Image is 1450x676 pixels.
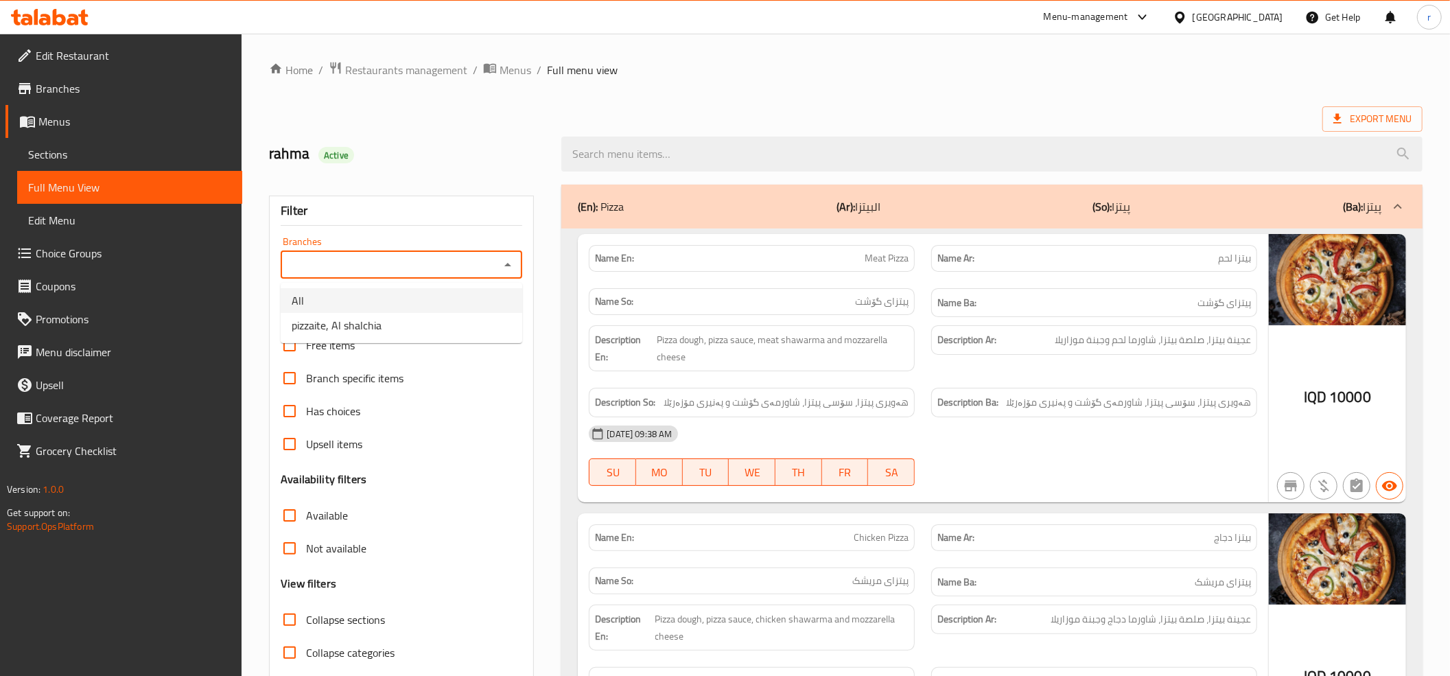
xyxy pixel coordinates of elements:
[1193,10,1283,25] div: [GEOGRAPHIC_DATA]
[683,458,729,486] button: TU
[1343,472,1370,500] button: Not has choices
[865,251,909,266] span: Meat Pizza
[589,458,636,486] button: SU
[17,204,242,237] a: Edit Menu
[1197,294,1251,312] span: پیتزای گۆشت
[483,61,531,79] a: Menus
[868,458,915,486] button: SA
[1092,198,1130,215] p: پیتزا
[937,531,974,545] strong: Name Ar:
[595,394,655,411] strong: Description So:
[1322,106,1423,132] span: Export Menu
[318,147,354,163] div: Active
[7,480,40,498] span: Version:
[1006,394,1251,411] span: هەویری پیتزا، سۆسی پیتزا، شاورمەی گۆشت و پەنیری مۆزەرێلا
[36,443,231,459] span: Grocery Checklist
[937,574,977,591] strong: Name Ba:
[537,62,541,78] li: /
[547,62,618,78] span: Full menu view
[292,292,304,309] span: All
[1214,531,1251,545] span: بيتزا دجاج
[655,611,909,644] span: Pizza dough, pizza sauce, chicken shawarma and mozzarella cheese
[1051,611,1251,628] span: عجينة بيتزا، صلصة بيتزا، شاورما دجاج وجبنة موزاريلا
[269,143,545,164] h2: rahma
[1304,384,1326,410] span: IQD
[775,458,822,486] button: TH
[937,294,977,312] strong: Name Ba:
[36,377,231,393] span: Upsell
[5,237,242,270] a: Choice Groups
[595,611,652,644] strong: Description En:
[1269,234,1406,325] img: %D8%A8%D9%8A%D8%AA%D8%B2%D8%A7_%D9%84%D8%AD%D9%85638959451834839217.jpg
[269,61,1423,79] nav: breadcrumb
[595,294,633,309] strong: Name So:
[5,336,242,369] a: Menu disclaimer
[306,370,404,386] span: Branch specific items
[281,471,366,487] h3: Availability filters
[5,72,242,105] a: Branches
[734,463,770,482] span: WE
[36,278,231,294] span: Coupons
[7,517,94,535] a: Support.OpsPlatform
[688,463,724,482] span: TU
[7,504,70,522] span: Get support on:
[595,331,654,365] strong: Description En:
[664,394,909,411] span: هەویری پیتزا، سۆسی پیتزا، شاورمەی گۆشت و پەنیری مۆزەرێلا
[595,463,631,482] span: SU
[36,410,231,426] span: Coverage Report
[5,39,242,72] a: Edit Restaurant
[28,146,231,163] span: Sections
[657,331,909,365] span: Pizza dough, pizza sauce, meat shawarma and mozzarella cheese
[837,196,855,217] b: (Ar):
[1343,196,1363,217] b: (Ba):
[578,198,624,215] p: Pizza
[729,458,775,486] button: WE
[1329,384,1371,410] span: 10000
[498,255,517,275] button: Close
[1195,574,1251,591] span: پیتزای مریشک
[1269,513,1406,605] img: %D8%A8%D9%8A%D8%AA%D8%B2%D8%A7_%D8%AF%D8%AC%D8%A7%D8%AC638959452040391664.jpg
[28,179,231,196] span: Full Menu View
[36,344,231,360] span: Menu disclaimer
[1376,472,1403,500] button: Available
[937,611,996,628] strong: Description Ar:
[595,574,633,588] strong: Name So:
[329,61,467,79] a: Restaurants management
[561,185,1423,229] div: (En): Pizza(Ar):البيتزا(So):پیتزا(Ba):پیتزا
[1055,331,1251,349] span: عجينة بيتزا، صلصة بيتزا، شاورما لحم وجبنة موزاريلا
[306,507,348,524] span: Available
[5,369,242,401] a: Upsell
[1427,10,1431,25] span: r
[578,196,598,217] b: (En):
[306,611,385,628] span: Collapse sections
[36,245,231,261] span: Choice Groups
[874,463,909,482] span: SA
[937,251,974,266] strong: Name Ar:
[1333,110,1412,128] span: Export Menu
[306,436,362,452] span: Upsell items
[473,62,478,78] li: /
[306,540,366,557] span: Not available
[318,149,354,162] span: Active
[852,574,909,588] span: پیتزای مریشک
[36,311,231,327] span: Promotions
[500,62,531,78] span: Menus
[1044,9,1128,25] div: Menu-management
[17,138,242,171] a: Sections
[345,62,467,78] span: Restaurants management
[292,317,382,334] span: pizzaite, Al shalchia
[828,463,863,482] span: FR
[36,47,231,64] span: Edit Restaurant
[1277,472,1305,500] button: Not branch specific item
[318,62,323,78] li: /
[822,458,869,486] button: FR
[595,531,634,545] strong: Name En:
[5,434,242,467] a: Grocery Checklist
[1343,198,1381,215] p: پیتزا
[837,198,880,215] p: البيتزا
[17,171,242,204] a: Full Menu View
[36,80,231,97] span: Branches
[561,137,1423,172] input: search
[43,480,64,498] span: 1.0.0
[1092,196,1112,217] b: (So):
